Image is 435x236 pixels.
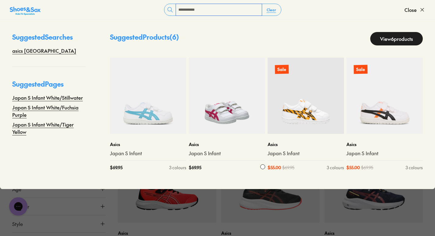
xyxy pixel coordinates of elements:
p: Asics [189,141,265,148]
img: SNS_Logo_Responsive.svg [10,6,41,16]
span: $ 55.00 [346,164,360,171]
p: Asics [110,141,186,148]
a: Japan S Infant White/Fuchsia Purple [12,104,86,118]
a: Shoes &amp; Sox [10,5,41,15]
button: Style [12,215,106,232]
a: Japan S Infant [189,150,265,157]
button: Clear [262,4,281,15]
a: Japan S Infant White/Stillwater [12,94,83,101]
a: Japan S Infant [268,150,344,157]
span: Close [404,6,417,13]
span: ( 6 ) [170,32,179,41]
button: Gender [12,198,106,215]
button: Close [404,3,425,16]
a: View6products [370,32,423,45]
div: 3 colours [406,164,423,171]
span: $ 69.95 [361,164,373,171]
a: Japan S Infant [346,150,423,157]
span: $ 55.00 [268,164,281,171]
p: Suggested Products [110,32,179,45]
p: Suggested Pages [12,79,86,94]
p: Asics [346,141,423,148]
div: 3 colours [169,164,186,171]
a: Japan S Infant White/Tiger Yellow [12,121,86,135]
iframe: Gorgias live chat messenger [6,195,31,218]
p: Sale [354,65,367,74]
span: Style [12,220,23,227]
div: 3 colours [327,164,344,171]
span: $ 69.95 [282,164,294,171]
span: $ 69.95 [110,164,122,171]
span: $ 69.95 [189,164,201,171]
a: Sale [268,58,344,134]
a: asics [GEOGRAPHIC_DATA] [12,47,76,54]
a: Japan S Infant [110,150,186,157]
p: Sale [275,65,289,74]
p: Suggested Searches [12,32,86,47]
a: Sale [346,58,423,134]
p: Asics [268,141,344,148]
